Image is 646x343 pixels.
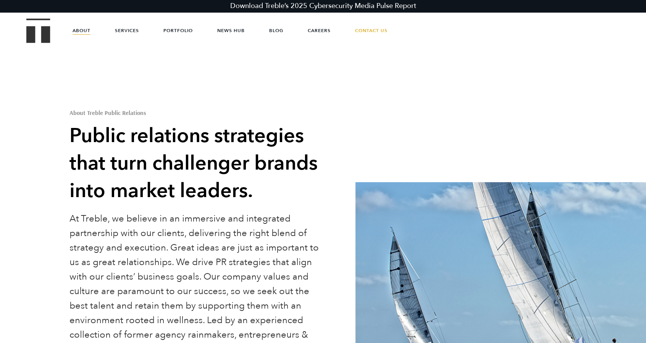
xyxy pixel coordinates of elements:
[73,19,90,42] a: About
[217,19,245,42] a: News Hub
[163,19,193,42] a: Portfolio
[115,19,139,42] a: Services
[27,19,50,42] a: Treble Homepage
[69,122,321,205] h2: Public relations strategies that turn challenger brands into market leaders.
[308,19,331,42] a: Careers
[355,19,388,42] a: Contact Us
[269,19,283,42] a: Blog
[26,18,50,43] img: Treble logo
[69,110,321,116] h1: About Treble Public Relations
